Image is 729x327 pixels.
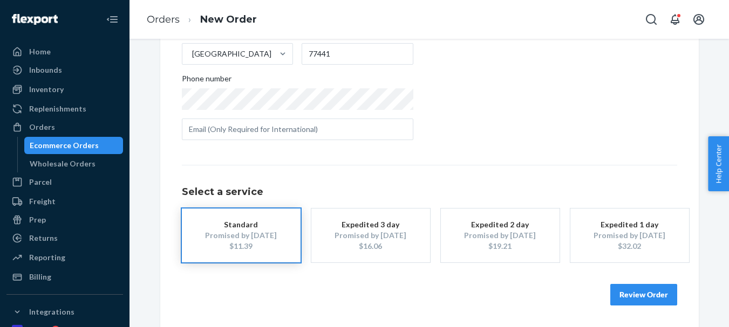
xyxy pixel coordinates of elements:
a: Orders [147,13,180,25]
div: Ecommerce Orders [30,140,99,151]
a: Inventory [6,81,123,98]
button: StandardPromised by [DATE]$11.39 [182,208,301,262]
a: Inbounds [6,61,123,79]
div: Expedited 3 day [328,219,414,230]
a: New Order [200,13,257,25]
div: $16.06 [328,241,414,252]
button: Expedited 3 dayPromised by [DATE]$16.06 [311,208,430,262]
button: Open Search Box [641,9,662,30]
div: [GEOGRAPHIC_DATA] [192,48,271,59]
button: Integrations [6,303,123,321]
div: Billing [29,272,51,282]
a: Parcel [6,173,123,191]
button: Review Order [610,284,677,305]
div: Promised by [DATE] [328,230,414,241]
div: Wholesale Orders [30,158,96,169]
div: Inbounds [29,65,62,75]
div: Integrations [29,307,74,317]
div: Orders [29,122,55,133]
button: Help Center [708,136,729,191]
div: Inventory [29,84,64,95]
a: Billing [6,268,123,286]
a: Returns [6,229,123,247]
span: Phone number [182,73,231,88]
a: Replenishments [6,100,123,117]
div: Promised by [DATE] [587,230,673,241]
div: Expedited 1 day [587,219,673,230]
a: Freight [6,193,123,210]
a: Ecommerce Orders [24,137,124,154]
button: Open notifications [664,9,686,30]
a: Reporting [6,249,123,266]
input: Email (Only Required for International) [182,119,413,140]
div: Returns [29,233,58,243]
input: ZIP Code [302,43,413,65]
img: Flexport logo [12,14,58,25]
button: Expedited 1 dayPromised by [DATE]$32.02 [570,208,689,262]
div: Parcel [29,177,52,187]
div: Home [29,46,51,57]
div: Promised by [DATE] [457,230,543,241]
div: $32.02 [587,241,673,252]
button: Open account menu [688,9,710,30]
div: Replenishments [29,103,86,114]
button: Close Navigation [101,9,123,30]
div: Freight [29,196,56,207]
a: Home [6,43,123,60]
ol: breadcrumbs [138,4,265,36]
div: Prep [29,214,46,225]
div: Expedited 2 day [457,219,543,230]
button: Expedited 2 dayPromised by [DATE]$19.21 [441,208,560,262]
a: Orders [6,119,123,136]
div: Promised by [DATE] [198,230,284,241]
div: Standard [198,219,284,230]
h1: Select a service [182,187,677,198]
a: Wholesale Orders [24,155,124,172]
a: Prep [6,211,123,228]
input: [GEOGRAPHIC_DATA] [191,48,192,59]
div: $11.39 [198,241,284,252]
div: $19.21 [457,241,543,252]
div: Reporting [29,252,65,263]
